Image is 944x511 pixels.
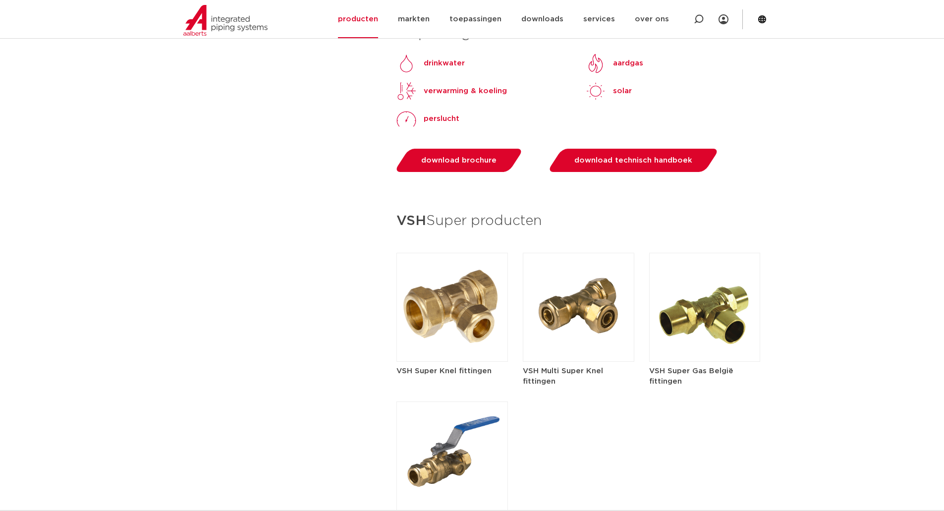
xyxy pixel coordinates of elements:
[586,81,632,101] a: solarsolar
[396,109,459,129] a: perslucht
[613,85,632,97] p: solar
[396,303,508,376] a: VSH Super Knel fittingen
[574,157,692,164] span: download technisch handboek
[396,54,465,73] a: Drinkwaterdrinkwater
[421,157,497,164] span: download brochure
[424,113,459,125] p: perslucht
[424,57,465,69] p: drinkwater
[586,54,643,73] a: aardgas
[649,366,761,387] h5: VSH Super Gas België fittingen
[396,81,507,101] a: verwarming & koeling
[523,303,634,387] a: VSH Multi Super Knel fittingen
[649,303,761,387] a: VSH Super Gas België fittingen
[586,81,606,101] img: solar
[396,214,426,228] strong: VSH
[396,210,761,233] h3: Super producten
[613,57,643,69] p: aardgas
[396,366,508,376] h5: VSH Super Knel fittingen
[424,85,507,97] p: verwarming & koeling
[523,366,634,387] h5: VSH Multi Super Knel fittingen
[396,54,416,73] img: Drinkwater
[547,149,720,172] a: download technisch handboek
[394,149,524,172] a: download brochure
